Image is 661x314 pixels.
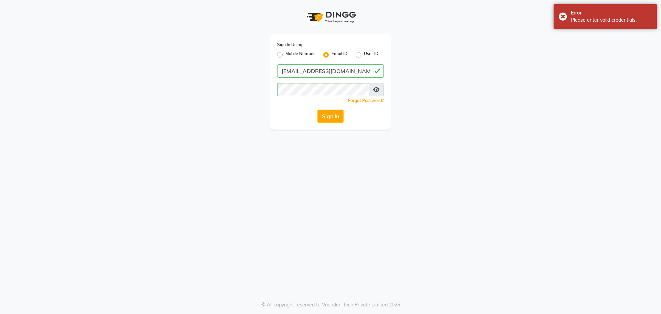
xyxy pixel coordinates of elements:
a: Forgot Password? [348,98,384,103]
input: Username [277,64,384,78]
input: Username [277,83,369,96]
button: Sign In [317,110,344,123]
div: Please enter valid credentials. [571,17,652,24]
label: Email ID [332,51,347,59]
div: Error [571,9,652,17]
label: User ID [364,51,378,59]
img: logo1.svg [303,7,358,27]
label: Sign In Using: [277,42,303,48]
label: Mobile Number [285,51,315,59]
